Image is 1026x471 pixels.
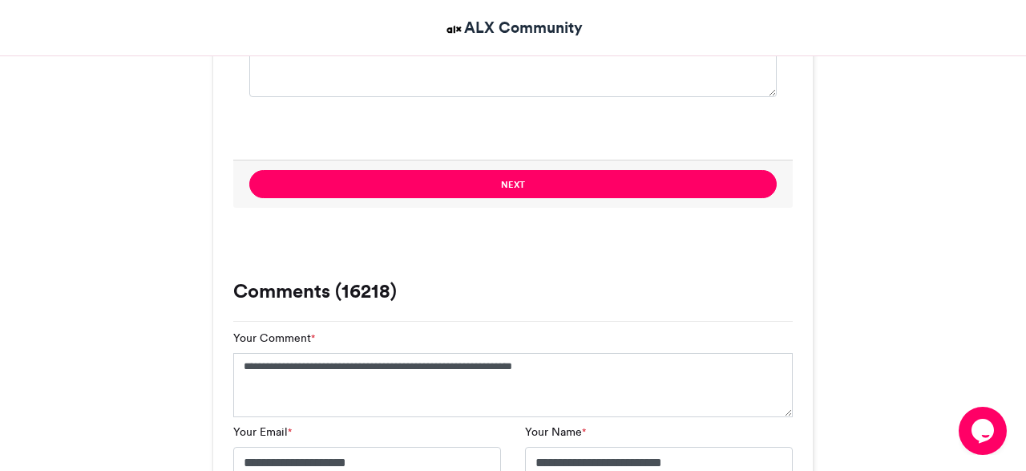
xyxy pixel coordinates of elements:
[233,330,315,347] label: Your Comment
[233,424,292,441] label: Your Email
[444,16,583,39] a: ALX Community
[959,407,1010,455] iframe: chat widget
[525,424,586,441] label: Your Name
[444,19,464,39] img: ALX Community
[233,282,793,301] h3: Comments (16218)
[249,170,777,198] button: Next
